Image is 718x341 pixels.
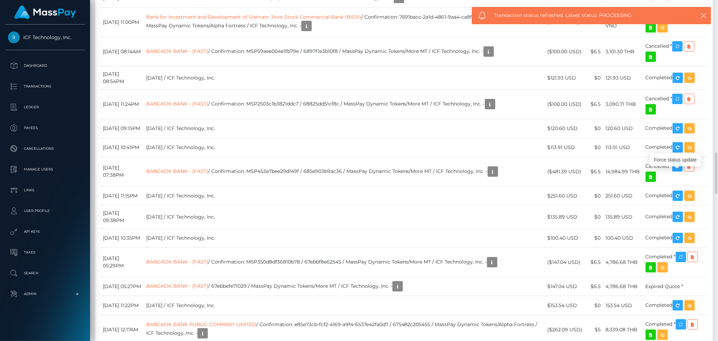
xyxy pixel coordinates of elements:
td: [DATE] / ICF Technology, Inc. [144,186,545,205]
td: [DATE] 09:38PM [100,205,144,229]
a: Bank for Investment and Development of Vietnam Joint Stock Commercial Bank (BIDV) [146,14,361,20]
td: $6.5 [585,277,603,296]
p: Admin [8,289,82,299]
td: $251.60 USD [545,186,585,205]
td: [DATE] 10:41PM [100,138,144,157]
td: Completed [643,229,708,248]
td: Expired Quote * [643,277,708,296]
td: $6.5 [585,90,603,119]
td: / Confirmation: MSP453a7bee29d149f / 685e903b9ac36 / MassPay Dynamic Tokens/More MT / ICF Technol... [144,157,545,186]
span: Transaction status refreshed. Latest status: PROCESSING [494,12,681,19]
a: Links [5,182,85,199]
a: Manage Users [5,161,85,178]
a: Dashboard [5,57,85,74]
td: $135.89 USD [545,205,585,229]
td: ($147.04 USD) [545,248,585,277]
td: $0 [585,119,603,138]
img: MassPay Logo [14,6,76,19]
td: 4,786.68 THB [603,248,643,277]
a: BANGKOK BANK - (FAST) [146,168,208,174]
td: $120.60 USD [545,119,585,138]
td: $0 [585,296,603,315]
td: Cancelled * [643,37,708,66]
p: Manage Users [8,164,82,175]
a: Ledger [5,99,85,116]
a: BANGKOK BANK - (FAST) [146,101,208,107]
td: Completed [643,66,708,90]
a: Admin [5,285,85,303]
a: BANGKOK BANK - (FAST) [146,259,208,265]
td: 153.54 USD [603,296,643,315]
td: 3,101.30 THB [603,37,643,66]
span: ICF Technology, Inc. [5,34,85,40]
td: $153.54 USD [545,296,585,315]
td: 100.40 USD [603,229,643,248]
td: 251.60 USD [603,186,643,205]
td: [DATE] 11:22PM [100,296,144,315]
td: [DATE] / ICF Technology, Inc. [144,229,545,248]
a: User Profile [5,202,85,220]
td: $0 [585,186,603,205]
td: [DATE] 10:35PM [100,229,144,248]
td: $147.04 USD [545,277,585,296]
td: $0 [585,138,603,157]
td: ($100.00 USD) [545,90,585,119]
td: $6.5 [585,37,603,66]
td: [DATE] 09:15PM [100,119,144,138]
td: Cancelled * [643,90,708,119]
td: Completed [643,205,708,229]
td: 4,786.68 THB [603,277,643,296]
td: / Confirmation: MSP59aee004e1fb79e / 6897f1e3b10f8 / MassPay Dynamic Tokens/More MT / ICF Technol... [144,37,545,66]
td: [DATE] 11:00PM [100,8,144,37]
p: Ledger [8,102,82,112]
p: Cancellations [8,144,82,154]
td: [DATE] 08:14AM [100,37,144,66]
td: [DATE] / ICF Technology, Inc. [144,296,545,315]
td: / 67ebbefe71029 / MassPay Dynamic Tokens/More MT / ICF Technology, Inc. - [144,277,545,296]
a: Payees [5,119,85,137]
td: $100.40 USD [545,229,585,248]
p: Dashboard [8,61,82,71]
td: 135.89 USD [603,205,643,229]
a: BANGKOK BANK PUBLIC COMPANY LIMITED [146,321,256,328]
td: $6.5 [585,248,603,277]
p: Search [8,268,82,278]
td: $0 [585,205,603,229]
a: BANGKOK BANK - (FAST) [146,283,208,289]
td: / Confirmation: MSP350d8df36810b78 / 67ebbf8e62545 / MassPay Dynamic Tokens/More MT / ICF Technol... [144,248,545,277]
div: Force status update [650,154,701,166]
td: $0 [585,66,603,90]
td: Completed [643,186,708,205]
td: $0 [585,229,603,248]
td: 121.93 USD [603,66,643,90]
td: [DATE] 05:29PM [100,248,144,277]
p: Links [8,185,82,195]
td: [DATE] 05:27PM [100,277,144,296]
td: $121.93 USD [545,66,585,90]
td: [DATE] 11:15PM [100,186,144,205]
td: [DATE] / ICF Technology, Inc. [144,119,545,138]
td: [DATE] 11:24PM [100,90,144,119]
p: Transactions [8,81,82,92]
td: 113.91 USD [603,138,643,157]
td: Completed [643,138,708,157]
a: Cancellations [5,140,85,157]
td: [DATE] / ICF Technology, Inc. [144,205,545,229]
td: ($100.00 USD) [545,37,585,66]
td: [DATE] / ICF Technology, Inc. [144,66,545,90]
a: BANGKOK BANK - (FAST) [146,48,208,54]
td: [DATE] 08:54PM [100,66,144,90]
td: / Confirmation: MSP2503c1b3821ddc7 / 68825dd51cf8c / MassPay Dynamic Tokens/More MT / ICF Technol... [144,90,545,119]
p: User Profile [8,206,82,216]
td: 120.60 USD [603,119,643,138]
a: Search [5,265,85,282]
td: Cancelled * [643,157,708,186]
td: / Confirmation: 7691bacc-2a1d-4861-9aa4-ca8fe38a0444 / 68a9e5226830d / MassPay Dynamic Tokens/Alp... [144,8,545,37]
a: API Keys [5,223,85,240]
img: ICF Technology, Inc. [8,31,20,43]
td: [DATE] / ICF Technology, Inc. [144,138,545,157]
p: Payees [8,123,82,133]
td: Completed * [643,248,708,277]
p: API Keys [8,227,82,237]
td: 3,090.71 THB [603,90,643,119]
